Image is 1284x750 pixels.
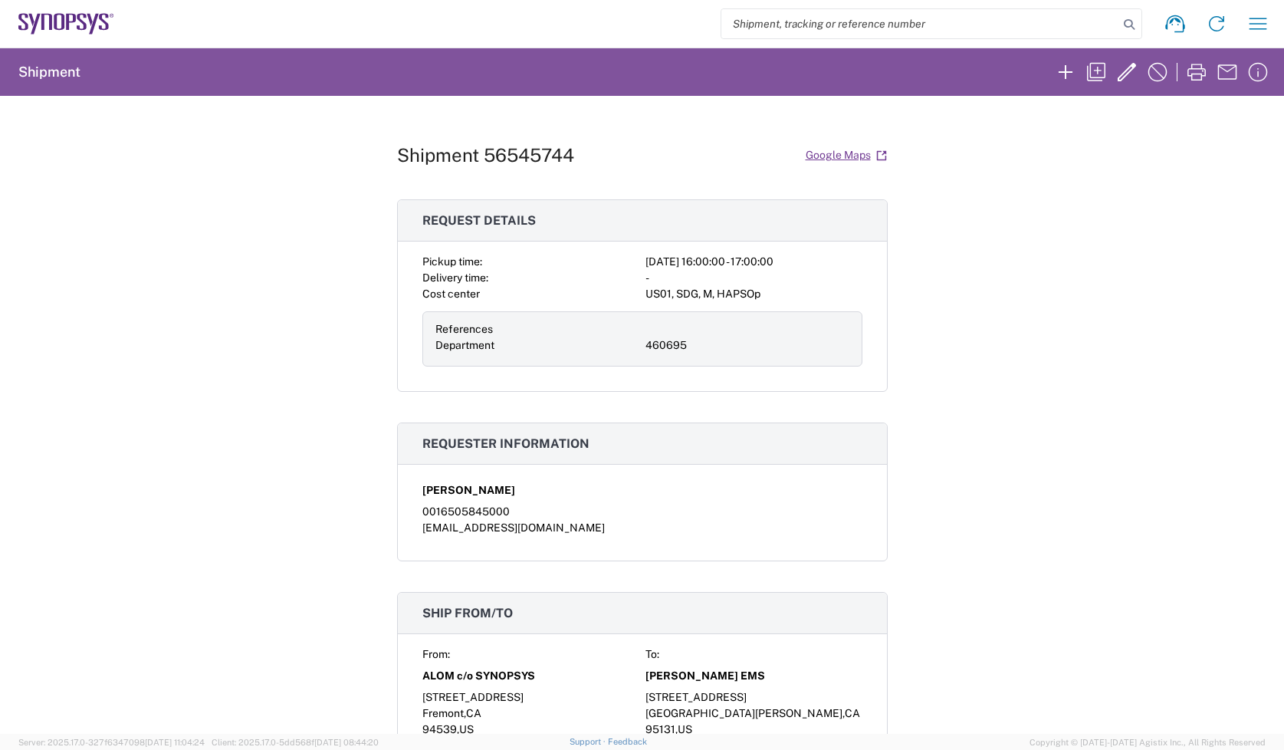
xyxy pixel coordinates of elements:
span: [GEOGRAPHIC_DATA][PERSON_NAME] [645,707,842,719]
span: 95131 [645,723,675,735]
span: Copyright © [DATE]-[DATE] Agistix Inc., All Rights Reserved [1029,735,1266,749]
span: Server: 2025.17.0-327f6347098 [18,738,205,747]
div: 0016505845000 [422,504,862,520]
span: To: [645,648,659,660]
div: [STREET_ADDRESS] [645,689,862,706]
span: Cost center [422,288,480,300]
span: , [457,723,459,735]
h1: Shipment 56545744 [397,144,574,166]
div: - [645,270,862,286]
span: Request details [422,213,536,228]
div: [DATE] 16:00:00 - 17:00:00 [645,254,862,270]
span: Fremont [422,707,464,719]
span: , [842,707,845,719]
div: 460695 [645,337,849,354]
span: [PERSON_NAME] [422,482,515,498]
span: References [435,323,493,335]
div: [EMAIL_ADDRESS][DOMAIN_NAME] [422,520,862,536]
span: [DATE] 08:44:20 [314,738,379,747]
span: , [464,707,466,719]
span: CA [845,707,860,719]
span: [PERSON_NAME] EMS [645,668,765,684]
span: Pickup time: [422,255,482,268]
span: Requester information [422,436,589,451]
div: US01, SDG, M, HAPSOp [645,286,862,302]
span: , [675,723,678,735]
span: Delivery time: [422,271,488,284]
span: Ship from/to [422,606,513,620]
a: Google Maps [805,142,888,169]
h2: Shipment [18,63,80,81]
span: US [678,723,692,735]
a: Feedback [608,737,647,746]
span: 94539 [422,723,457,735]
span: ALOM c/o SYNOPSYS [422,668,535,684]
span: [DATE] 11:04:24 [145,738,205,747]
input: Shipment, tracking or reference number [721,9,1118,38]
span: Client: 2025.17.0-5dd568f [212,738,379,747]
a: Support [570,737,608,746]
span: From: [422,648,450,660]
span: US [459,723,474,735]
div: Department [435,337,639,354]
div: [STREET_ADDRESS] [422,689,639,706]
span: CA [466,707,481,719]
